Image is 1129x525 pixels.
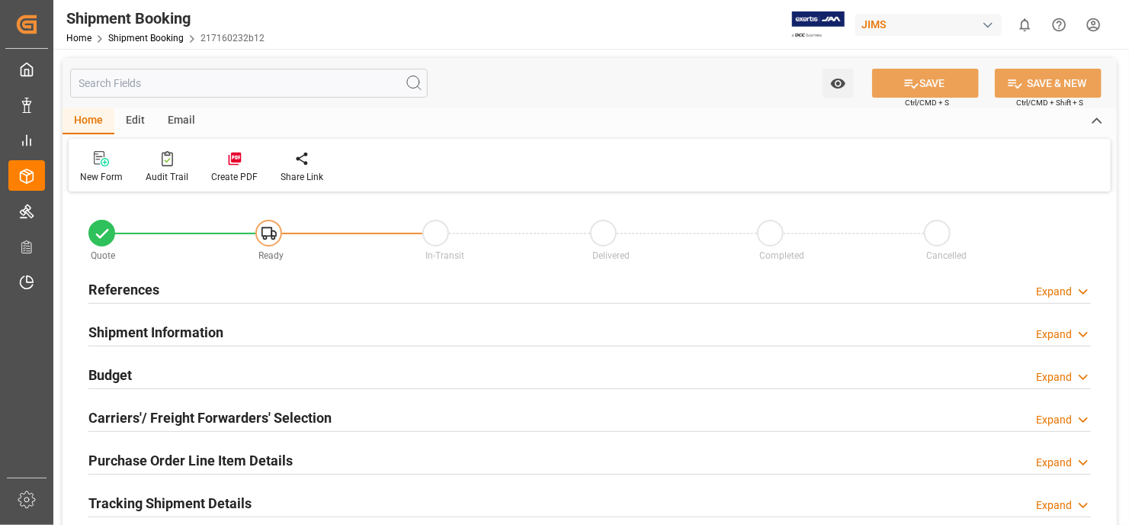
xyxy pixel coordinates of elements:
div: New Form [80,170,123,184]
div: Email [156,108,207,134]
div: JIMS [855,14,1002,36]
div: Expand [1036,455,1072,471]
div: Create PDF [211,170,258,184]
div: Audit Trail [146,170,188,184]
div: Shipment Booking [66,7,265,30]
button: SAVE & NEW [995,69,1102,98]
div: Home [63,108,114,134]
span: Cancelled [926,250,967,261]
input: Search Fields [70,69,428,98]
h2: Carriers'/ Freight Forwarders' Selection [88,407,332,428]
button: open menu [823,69,854,98]
span: Ctrl/CMD + S [905,97,949,108]
span: Completed [759,250,804,261]
button: JIMS [855,10,1008,39]
div: Expand [1036,369,1072,385]
span: Delivered [592,250,630,261]
h2: Shipment Information [88,322,223,343]
div: Expand [1036,498,1072,514]
h2: Budget [88,365,132,385]
div: Expand [1036,284,1072,300]
span: In-Transit [425,250,464,261]
div: Edit [114,108,156,134]
h2: Tracking Shipment Details [88,493,252,514]
button: Help Center [1042,8,1076,42]
div: Expand [1036,412,1072,428]
span: Ctrl/CMD + Shift + S [1016,97,1083,108]
button: SAVE [872,69,979,98]
div: Expand [1036,327,1072,343]
h2: References [88,279,159,300]
a: Home [66,33,91,43]
span: Quote [91,250,116,261]
h2: Purchase Order Line Item Details [88,450,293,471]
button: show 0 new notifications [1008,8,1042,42]
a: Shipment Booking [108,33,184,43]
div: Share Link [281,170,323,184]
span: Ready [258,250,284,261]
img: Exertis%20JAM%20-%20Email%20Logo.jpg_1722504956.jpg [792,11,845,38]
